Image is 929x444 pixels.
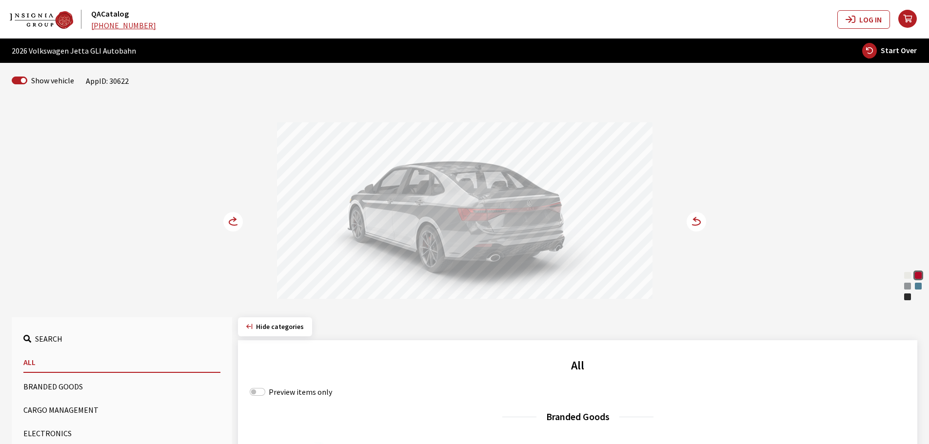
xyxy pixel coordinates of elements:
a: QACatalog [91,9,129,19]
span: Click to hide category section. [256,322,304,331]
div: Deep Black Pearl [903,292,912,302]
h3: Branded Goods [250,409,906,424]
label: Show vehicle [31,75,74,86]
button: All [23,352,220,373]
button: Hide categories [238,317,312,336]
button: Start Over [862,42,917,59]
div: Monument Gray [903,281,912,291]
div: Pure White [903,270,912,280]
button: Cargo Management [23,400,220,420]
div: Monterey Blue [913,281,923,291]
span: Start Over [881,45,917,55]
span: 2026 Volkswagen Jetta GLI Autobahn [12,45,136,57]
div: AppID: 30622 [86,75,129,87]
a: QACatalog logo [10,10,89,28]
label: Preview items only [269,386,332,398]
a: [PHONE_NUMBER] [91,20,156,30]
button: your cart [898,2,929,37]
button: Branded Goods [23,377,220,396]
button: Log In [837,10,890,29]
img: Dashboard [10,11,73,29]
span: Search [35,334,62,344]
h2: All [250,357,906,374]
div: Kings Red Metallic [913,270,923,280]
button: Electronics [23,424,220,443]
